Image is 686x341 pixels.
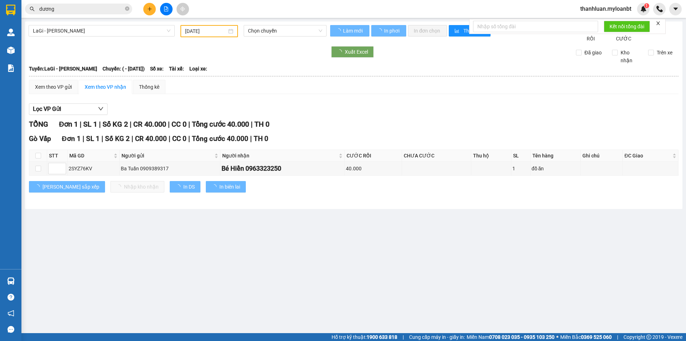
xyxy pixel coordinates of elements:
[169,65,184,73] span: Tài xế:
[168,120,170,128] span: |
[467,333,555,341] span: Miền Nam
[30,6,35,11] span: search
[180,6,185,11] span: aim
[183,183,195,191] span: In DS
[531,150,581,162] th: Tên hàng
[43,183,99,191] span: [PERSON_NAME] sắp xếp
[248,25,322,36] span: Chọn chuyến
[49,40,54,45] span: environment
[4,39,43,61] b: 148/31 [PERSON_NAME], P6, Q Gò Vấp
[35,184,43,189] span: loading
[192,120,249,128] span: Tổng cước 40.000
[345,48,368,56] span: Xuất Excel
[85,83,126,91] div: Xem theo VP nhận
[80,120,81,128] span: |
[403,333,404,341] span: |
[250,135,252,143] span: |
[69,165,118,172] div: 2SYZ76KV
[59,120,78,128] span: Đơn 1
[8,294,14,301] span: question-circle
[463,27,485,35] span: Thống kê
[103,120,128,128] span: Số KG 2
[610,23,644,30] span: Kết nối tổng đài
[219,183,240,191] span: In biên lai
[101,135,103,143] span: |
[150,65,164,73] span: Số xe:
[29,135,51,143] span: Gò Vấp
[212,184,219,189] span: loading
[49,30,95,38] li: VP LaGi
[83,120,97,128] span: SL 1
[581,334,612,340] strong: 0369 525 060
[409,333,465,341] span: Cung cấp máy in - giấy in:
[454,28,461,34] span: bar-chart
[646,335,651,340] span: copyright
[121,152,213,160] span: Người gửi
[371,25,406,36] button: In phơi
[254,135,268,143] span: TH 0
[4,4,104,17] li: Mỹ Loan
[656,6,663,12] img: phone-icon
[33,25,170,36] span: LaGi - Hồ Chí Minh
[8,326,14,333] span: message
[449,25,491,36] button: bar-chartThống kê
[336,28,342,33] span: loading
[343,27,364,35] span: Làm mới
[7,277,15,285] img: warehouse-icon
[130,120,131,128] span: |
[110,181,164,193] button: Nhập kho nhận
[473,21,598,32] input: Nhập số tổng đài
[135,135,167,143] span: CR 40.000
[471,150,511,162] th: Thu hộ
[222,164,343,174] div: Bé Hiền 0963323250
[192,135,248,143] span: Tổng cước 40.000
[254,120,269,128] span: TH 0
[640,6,647,12] img: icon-new-feature
[581,150,623,162] th: Ghi chú
[160,3,173,15] button: file-add
[332,333,397,341] span: Hỗ trợ kỹ thuật:
[86,135,100,143] span: SL 1
[47,150,68,162] th: STT
[68,162,120,176] td: 2SYZ76KV
[7,29,15,36] img: warehouse-icon
[29,120,48,128] span: TỔNG
[185,27,227,35] input: 12/10/2025
[251,120,253,128] span: |
[171,120,187,128] span: CC 0
[489,334,555,340] strong: 0708 023 035 - 0935 103 250
[512,165,529,172] div: 1
[402,150,471,162] th: CHƯA CƯỚC
[625,152,671,160] span: ĐC Giao
[7,47,15,54] img: warehouse-icon
[170,181,200,193] button: In DS
[175,184,183,189] span: loading
[6,5,15,15] img: logo-vxr
[172,135,187,143] span: CC 0
[408,25,447,36] button: In đơn chọn
[206,181,246,193] button: In biên lai
[384,27,401,35] span: In phơi
[29,181,105,193] button: [PERSON_NAME] sắp xếp
[69,152,112,160] span: Mã GD
[164,6,169,11] span: file-add
[147,6,152,11] span: plus
[188,135,190,143] span: |
[139,83,159,91] div: Thống kê
[222,152,337,160] span: Người nhận
[49,39,93,53] b: 33 Bác Ái, P Phước Hội, TX Lagi
[654,49,675,57] span: Trên xe
[337,49,345,54] span: loading
[560,333,612,341] span: Miền Bắc
[377,28,383,33] span: loading
[103,65,145,73] span: Chuyến: ( - [DATE])
[556,336,558,338] span: ⚪️
[131,135,133,143] span: |
[331,46,374,58] button: Xuất Excel
[4,4,29,29] img: logo.jpg
[133,120,166,128] span: CR 40.000
[29,66,97,72] b: Tuyến: LaGi - [PERSON_NAME]
[330,25,369,36] button: Làm mới
[618,49,643,64] span: Kho nhận
[177,3,189,15] button: aim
